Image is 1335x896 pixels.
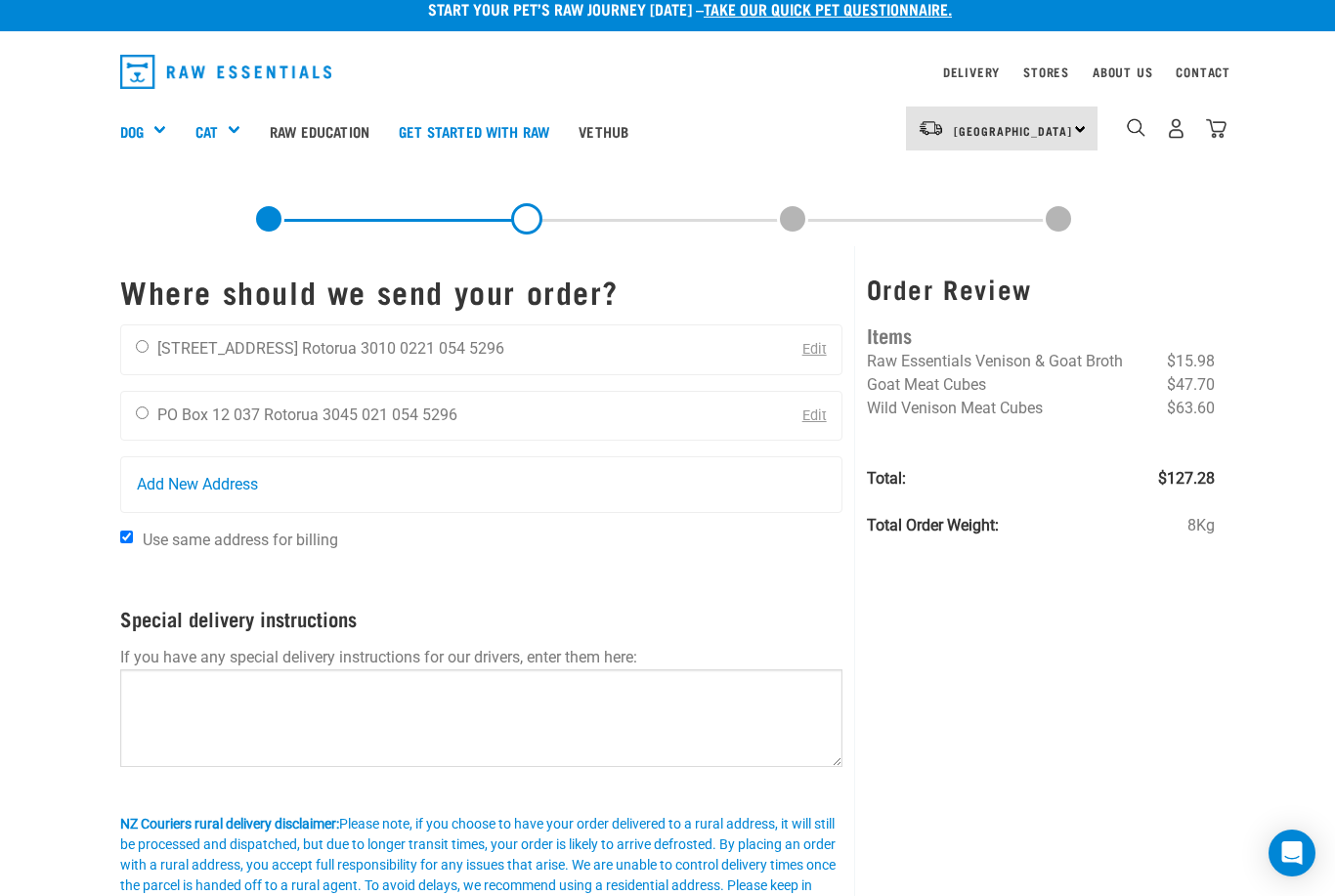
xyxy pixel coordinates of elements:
[867,375,986,394] span: Goat Meat Cubes
[1206,118,1227,139] img: home-icon@2x.png
[802,407,827,424] a: Edit
[157,405,260,424] li: PO Box 12 037
[120,55,331,89] img: Raw Essentials Logo
[1187,514,1215,537] span: 8Kg
[120,816,339,832] b: NZ Couriers rural delivery disclaimer:
[120,120,144,143] a: Dog
[704,4,952,13] a: take our quick pet questionnaire.
[1167,350,1215,373] span: $15.98
[137,473,258,496] span: Add New Address
[867,516,999,534] strong: Total Order Weight:
[195,120,218,143] a: Cat
[120,274,842,309] h1: Where should we send your order?
[120,607,842,629] h4: Special delivery instructions
[120,531,133,543] input: Use same address for billing
[143,531,338,549] span: Use same address for billing
[867,320,1215,350] h4: Items
[121,457,841,512] a: Add New Address
[943,68,1000,75] a: Delivery
[384,92,564,170] a: Get started with Raw
[1093,68,1152,75] a: About Us
[157,339,298,358] li: [STREET_ADDRESS]
[564,92,643,170] a: Vethub
[867,274,1215,304] h3: Order Review
[1269,830,1315,876] div: Open Intercom Messenger
[1158,467,1215,491] span: $127.28
[1167,397,1215,420] span: $63.60
[302,339,396,358] li: Rotorua 3010
[105,47,1230,97] nav: dropdown navigation
[264,405,358,424] li: Rotorua 3045
[255,92,384,170] a: Raw Education
[918,119,944,137] img: van-moving.png
[120,646,842,669] p: If you have any special delivery instructions for our drivers, enter them here:
[867,469,906,488] strong: Total:
[867,399,1043,417] span: Wild Venison Meat Cubes
[867,352,1123,370] span: Raw Essentials Venison & Goat Broth
[1167,373,1215,397] span: $47.70
[1166,118,1186,139] img: user.png
[362,405,457,424] li: 021 054 5296
[802,341,827,358] a: Edit
[1127,118,1145,137] img: home-icon-1@2x.png
[1176,68,1230,75] a: Contact
[400,339,504,358] li: 0221 054 5296
[1023,68,1069,75] a: Stores
[954,127,1072,134] span: [GEOGRAPHIC_DATA]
